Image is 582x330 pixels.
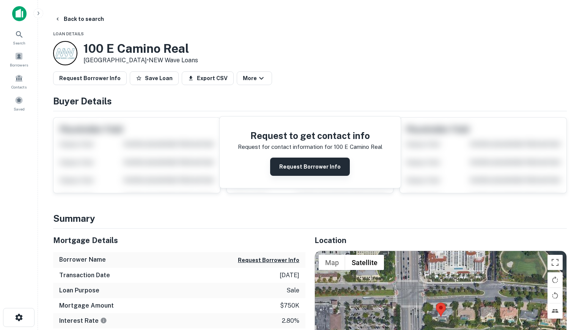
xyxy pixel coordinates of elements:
[544,269,582,306] iframe: Chat Widget
[53,32,84,36] span: Loan Details
[2,93,36,114] a: Saved
[10,62,28,68] span: Borrowers
[59,316,107,325] h6: Interest Rate
[2,27,36,47] a: Search
[13,40,25,46] span: Search
[53,94,567,108] h4: Buyer Details
[319,255,345,270] button: Show street map
[334,142,382,152] p: 100 e camino real
[11,84,27,90] span: Contacts
[345,255,384,270] button: Show satellite imagery
[59,255,106,264] h6: Borrower Name
[53,212,567,225] h4: Summary
[238,129,382,142] h4: Request to get contact info
[100,317,107,324] svg: The interest rates displayed on the website are for informational purposes only and may be report...
[2,49,36,69] a: Borrowers
[83,41,198,56] h3: 100 E Camino Real
[315,235,567,246] h5: Location
[59,271,110,280] h6: Transaction Date
[286,286,299,295] p: sale
[130,71,179,85] button: Save Loan
[14,106,25,112] span: Saved
[237,71,272,85] button: More
[52,12,107,26] button: Back to search
[2,71,36,92] a: Contacts
[83,56,198,65] p: [GEOGRAPHIC_DATA] •
[149,57,198,64] a: NEW Wave Loans
[53,235,305,246] h5: Mortgage Details
[59,286,99,295] h6: Loan Purpose
[182,71,234,85] button: Export CSV
[59,301,114,310] h6: Mortgage Amount
[238,256,299,265] button: Request Borrower Info
[12,6,27,21] img: capitalize-icon.png
[238,142,332,152] p: Request for contact information for
[547,255,563,270] button: Toggle fullscreen view
[547,303,563,319] button: Tilt map
[53,71,127,85] button: Request Borrower Info
[282,316,299,325] p: 2.80%
[280,301,299,310] p: $750k
[270,158,350,176] button: Request Borrower Info
[280,271,299,280] p: [DATE]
